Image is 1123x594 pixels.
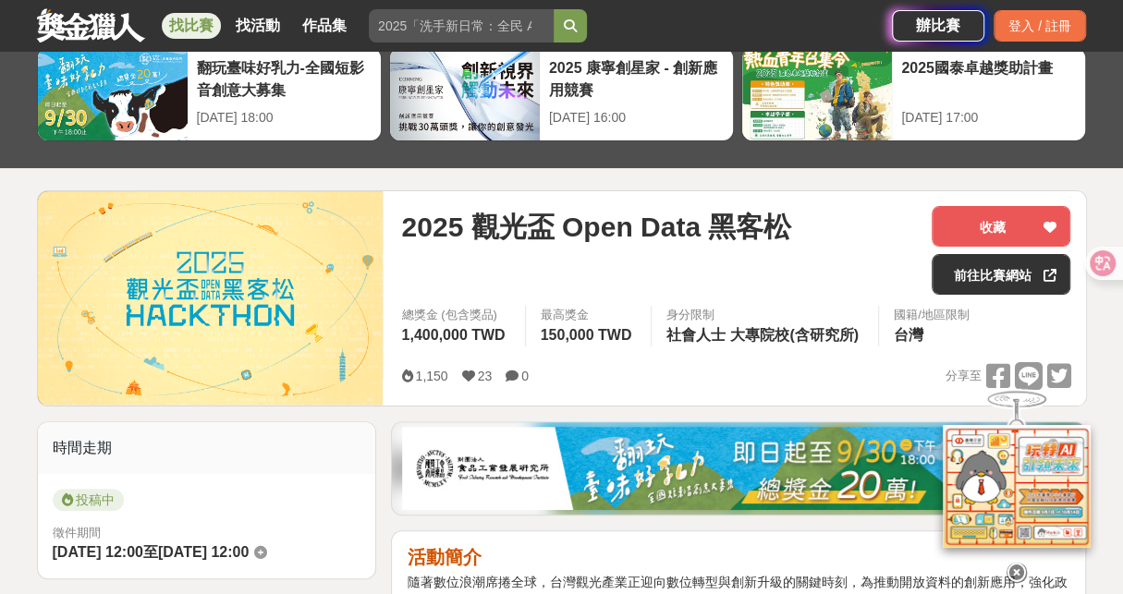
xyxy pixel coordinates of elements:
[994,10,1086,42] div: 登入 / 註冊
[666,306,863,324] div: 身分限制
[478,369,493,383] span: 23
[38,422,376,474] div: 時間走期
[521,369,529,383] span: 0
[945,362,981,390] span: 分享至
[549,57,724,99] div: 2025 康寧創星家 - 創新應用競賽
[53,526,101,539] span: 徵件期間
[158,544,249,560] span: [DATE] 12:00
[901,108,1076,127] div: [DATE] 17:00
[894,306,970,324] div: 國籍/地區限制
[401,306,509,324] span: 總獎金 (包含獎品)
[901,57,1076,99] div: 2025國泰卓越獎助計畫
[730,327,859,343] span: 大專院校(含研究所)
[943,424,1091,547] img: d2146d9a-e6f6-4337-9592-8cefde37ba6b.png
[295,13,354,39] a: 作品集
[541,327,632,343] span: 150,000 TWD
[197,108,372,127] div: [DATE] 18:00
[37,47,382,141] a: 翻玩臺味好乳力-全國短影音創意大募集[DATE] 18:00
[932,254,1070,295] a: 前往比賽網站
[228,13,287,39] a: 找活動
[401,327,505,343] span: 1,400,000 TWD
[53,544,143,560] span: [DATE] 12:00
[894,327,923,343] span: 台灣
[197,57,372,99] div: 翻玩臺味好乳力-全國短影音創意大募集
[741,47,1086,141] a: 2025國泰卓越獎助計畫[DATE] 17:00
[389,47,734,141] a: 2025 康寧創星家 - 創新應用競賽[DATE] 16:00
[407,547,481,567] strong: 活動簡介
[143,544,158,560] span: 至
[415,369,447,383] span: 1,150
[162,13,221,39] a: 找比賽
[401,206,791,248] span: 2025 觀光盃 Open Data 黑客松
[369,9,554,42] input: 2025「洗手新日常：全民 ALL IN」洗手歌全台徵選
[541,306,637,324] span: 最高獎金
[402,427,1075,510] img: 1c81a89c-c1b3-4fd6-9c6e-7d29d79abef5.jpg
[53,489,124,511] span: 投稿中
[549,108,724,127] div: [DATE] 16:00
[892,10,984,42] a: 辦比賽
[932,206,1070,247] button: 收藏
[38,191,384,405] img: Cover Image
[666,327,726,343] span: 社會人士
